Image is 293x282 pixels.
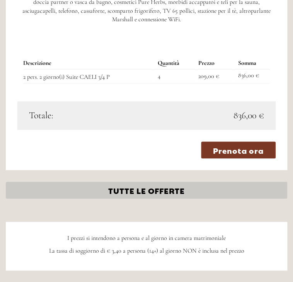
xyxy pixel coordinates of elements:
[6,182,287,199] a: TUTTE LE OFFERTE
[154,57,195,69] th: Quantità
[195,57,235,69] th: Prezzo
[235,57,270,69] th: Somma
[154,70,195,83] td: 4
[23,109,146,122] div: Totale:
[235,70,270,83] td: 836,00 €
[198,72,219,80] span: 209,00 €
[49,246,244,254] span: La tassa di soggiorno di € 3,40 a persona (14+) al giorno NON è inclusa nel prezzo
[67,234,226,241] span: I prezzi si intendono a persona e al giorno in camera matrimoniale
[201,141,276,158] a: Prenota ora
[23,57,154,69] th: Descrizione
[23,70,154,83] td: 2 pers. 2 giorno(i) Suite CAELI 3/4 P
[233,109,264,122] span: 836,00 €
